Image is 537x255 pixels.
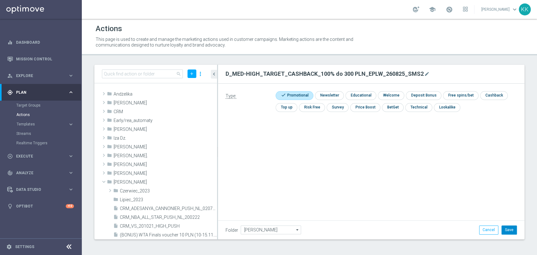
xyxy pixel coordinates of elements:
[107,179,112,186] i: folder
[114,180,217,185] span: Kasia K.
[96,24,122,33] h1: Actions
[294,226,301,234] i: arrow_drop_down
[7,203,13,209] i: lightbulb
[7,34,74,51] div: Dashboard
[113,188,118,195] i: folder
[120,215,217,220] span: CRM_NBA_ALL_STAR_PUSH_NL_200222
[68,121,74,127] i: keyboard_arrow_right
[17,122,62,126] span: Templates
[16,122,74,127] button: Templates keyboard_arrow_right
[114,153,217,158] span: Kamil Ku.
[7,90,68,95] div: Plan
[113,197,118,204] i: folder
[7,204,74,209] button: lightbulb Optibot +10
[511,6,518,13] span: keyboard_arrow_down
[120,206,217,211] span: CRM_ADESANYA_CANNONIER_PUSH_NL_020722
[107,153,112,160] i: folder
[226,93,236,99] span: Type:
[16,119,81,129] div: Templates
[114,171,217,176] span: Kamil R.
[96,36,378,48] p: This page is used to create and manage the marketing actions used in customer campaigns. Marketin...
[7,153,68,159] div: Execute
[114,100,217,106] span: Antoni L.
[68,170,74,176] i: keyboard_arrow_right
[7,90,13,95] i: gps_fixed
[16,198,66,214] a: Optibot
[7,73,74,78] div: person_search Explore keyboard_arrow_right
[7,90,74,95] button: gps_fixed Plan keyboard_arrow_right
[226,228,238,233] label: Folder
[16,110,81,119] div: Actions
[68,73,74,79] i: keyboard_arrow_right
[7,170,13,176] i: track_changes
[114,162,217,167] span: Kamil N.
[120,224,217,229] span: &#x9; CRM_VS_201021_HIGH_PUSH
[7,40,74,45] button: equalizer Dashboard
[68,89,74,95] i: keyboard_arrow_right
[113,232,118,239] i: insert_drive_file
[7,51,74,67] div: Mission Control
[113,223,118,230] i: insert_drive_file
[107,144,112,151] i: folder
[7,198,74,214] div: Optibot
[16,34,74,51] a: Dashboard
[176,71,181,76] span: search
[189,71,194,76] i: add
[16,51,74,67] a: Mission Control
[102,69,183,78] input: Quick find action or folder
[211,70,217,79] button: chevron_left
[16,171,68,175] span: Analyze
[481,5,519,14] a: [PERSON_NAME]keyboard_arrow_down
[7,170,68,176] div: Analyze
[429,6,436,13] span: school
[16,112,65,117] a: Actions
[197,69,204,78] i: more_vert
[107,118,112,125] i: folder
[68,186,74,192] i: keyboard_arrow_right
[16,138,81,148] div: Realtime Triggers
[107,135,112,142] i: folder
[114,109,217,114] span: CRM
[7,57,74,62] button: Mission Control
[7,187,74,192] button: Data Studio keyboard_arrow_right
[16,154,68,158] span: Execute
[107,109,112,116] i: folder
[519,3,531,15] div: KK
[107,91,112,98] i: folder
[114,127,217,132] span: El&#x17C;bieta S.
[114,91,217,97] span: And&#x17C;elika
[107,100,112,107] i: folder
[16,91,68,94] span: Plan
[120,232,217,238] span: (BONUS) WTA Finals voucher 10 PLN (10-15.11.21)
[16,101,81,110] div: Target Groups
[113,214,118,222] i: insert_drive_file
[107,170,112,178] i: folder
[6,244,12,250] i: settings
[501,225,517,234] button: Save
[114,118,217,123] span: Early/rea_automaty
[479,225,498,234] button: Cancel
[16,131,65,136] a: Streams
[113,206,118,213] i: insert_drive_file
[7,154,74,159] button: play_circle_outline Execute keyboard_arrow_right
[120,188,217,194] span: Czerwiec_2023
[17,122,68,126] div: Templates
[424,70,430,78] button: mode_edit
[424,71,429,76] i: mode_edit
[7,73,68,79] div: Explore
[107,126,112,134] i: folder
[16,188,68,191] span: Data Studio
[16,74,68,78] span: Explore
[16,129,81,138] div: Streams
[7,170,74,175] button: track_changes Analyze keyboard_arrow_right
[107,162,112,169] i: folder
[7,73,13,79] i: person_search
